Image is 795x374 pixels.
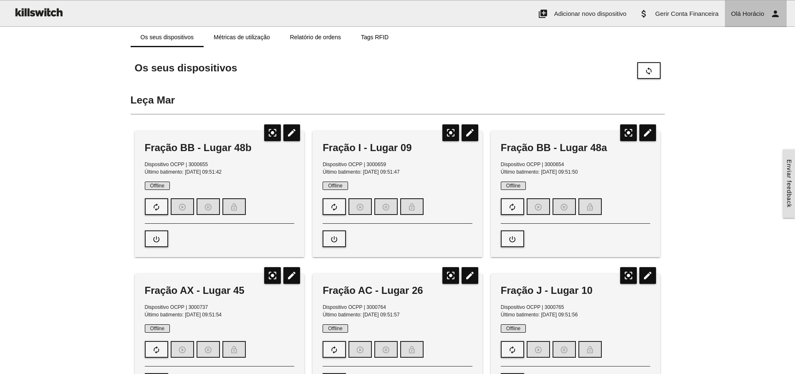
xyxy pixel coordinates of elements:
[323,312,400,318] span: Último batimento: [DATE] 09:51:57
[501,182,526,190] span: Offline
[330,342,338,358] i: autorenew
[508,231,517,247] i: power_settings_new
[135,62,237,73] span: Os seus dispositivos
[783,149,795,217] a: Enviar feedback
[501,284,651,297] div: Fração J - Lugar 10
[145,162,208,167] span: Dispositivo OCPP | 3000655
[131,27,204,47] a: Os seus dispositivos
[501,162,564,167] span: Dispositivo OCPP | 3000654
[501,324,526,333] span: Offline
[145,284,295,297] div: Fração AX - Lugar 45
[501,230,524,247] button: power_settings_new
[538,0,548,27] i: add_to_photos
[264,124,281,141] i: center_focus_strong
[145,324,170,333] span: Offline
[145,341,168,358] button: autorenew
[264,267,281,284] i: center_focus_strong
[554,10,626,17] span: Adicionar novo dispositivo
[351,27,399,47] a: Tags RFID
[152,342,161,358] i: autorenew
[145,182,170,190] span: Offline
[145,141,295,154] div: Fração BB - Lugar 48b
[655,10,719,17] span: Gerir Conta Financeira
[770,0,780,27] i: person
[131,94,175,106] span: Leça Mar
[620,267,637,284] i: center_focus_strong
[462,267,478,284] i: edit
[639,0,649,27] i: attach_money
[204,27,280,47] a: Métricas de utilização
[645,63,653,79] i: sync
[145,304,208,310] span: Dispositivo OCPP | 3000737
[501,198,524,215] button: autorenew
[280,27,351,47] a: Relatório de ordens
[323,162,386,167] span: Dispositivo OCPP | 3000659
[13,0,64,24] img: ks-logo-black-160-b.png
[152,199,161,215] i: autorenew
[145,230,168,247] button: power_settings_new
[501,312,578,318] span: Último batimento: [DATE] 09:51:56
[442,124,459,141] i: center_focus_strong
[145,169,222,175] span: Último batimento: [DATE] 09:51:42
[323,304,386,310] span: Dispositivo OCPP | 3000764
[442,267,459,284] i: center_focus_strong
[501,304,564,310] span: Dispositivo OCPP | 3000765
[620,124,637,141] i: center_focus_strong
[462,124,478,141] i: edit
[145,312,222,318] span: Último batimento: [DATE] 09:51:54
[742,10,764,17] span: Horácio
[145,198,168,215] button: autorenew
[508,199,517,215] i: autorenew
[637,62,661,79] button: sync
[323,169,400,175] span: Último batimento: [DATE] 09:51:47
[152,231,161,247] i: power_settings_new
[639,267,656,284] i: edit
[330,231,338,247] i: power_settings_new
[323,230,346,247] button: power_settings_new
[323,141,472,154] div: Fração I - Lugar 09
[323,284,472,297] div: Fração AC - Lugar 26
[501,141,651,154] div: Fração BB - Lugar 48a
[501,341,524,358] button: autorenew
[508,342,517,358] i: autorenew
[323,324,348,333] span: Offline
[323,198,346,215] button: autorenew
[731,10,741,17] span: Olá
[639,124,656,141] i: edit
[501,169,578,175] span: Último batimento: [DATE] 09:51:50
[283,124,300,141] i: edit
[330,199,338,215] i: autorenew
[323,341,346,358] button: autorenew
[283,267,300,284] i: edit
[323,182,348,190] span: Offline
